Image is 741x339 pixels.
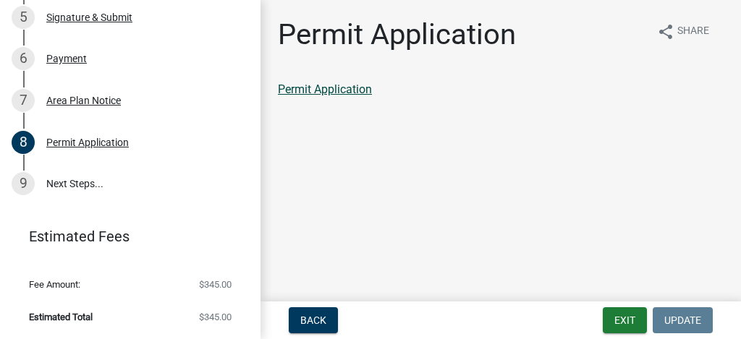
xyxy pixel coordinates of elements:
[12,6,35,29] div: 5
[12,47,35,70] div: 6
[278,17,516,52] h1: Permit Application
[199,312,232,322] span: $345.00
[12,89,35,112] div: 7
[46,137,129,147] div: Permit Application
[46,95,121,106] div: Area Plan Notice
[278,82,372,96] a: Permit Application
[677,23,709,40] span: Share
[46,12,132,22] div: Signature & Submit
[645,17,721,46] button: shareShare
[657,23,674,40] i: share
[46,53,87,64] div: Payment
[653,307,713,333] button: Update
[664,314,701,326] span: Update
[12,222,237,251] a: Estimated Fees
[29,280,80,289] span: Fee Amount:
[199,280,232,289] span: $345.00
[29,312,93,322] span: Estimated Total
[12,172,35,195] div: 9
[12,131,35,154] div: 8
[603,307,647,333] button: Exit
[300,314,326,326] span: Back
[289,307,338,333] button: Back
